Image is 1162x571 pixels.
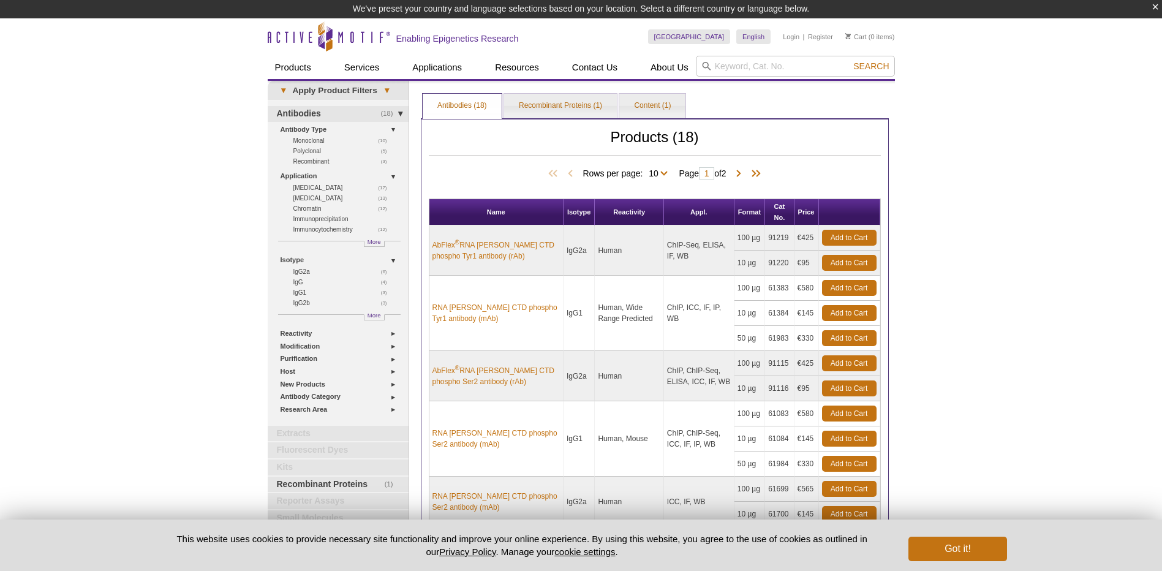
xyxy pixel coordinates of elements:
[429,132,881,156] h2: Products (18)
[765,326,794,351] td: 61983
[664,276,734,351] td: ChIP, ICC, IF, IP, WB
[368,236,381,247] span: More
[845,33,851,39] img: Your Cart
[268,56,319,79] a: Products
[794,376,819,401] td: €95
[794,477,819,502] td: €565
[396,33,519,44] h2: Enabling Epigenetics Research
[765,251,794,276] td: 91220
[381,106,400,122] span: (18)
[268,426,409,442] a: Extracts
[381,267,394,277] span: (6)
[765,301,794,326] td: 61384
[564,225,595,276] td: IgG2a
[281,254,401,267] a: Isotype
[439,546,496,557] a: Privacy Policy
[281,365,401,378] a: Host
[293,203,394,224] a: (12)Chromatin Immunoprecipitation
[293,287,394,298] a: (3)IgG1
[734,401,765,426] td: 100 µg
[850,61,892,72] button: Search
[765,225,794,251] td: 91219
[564,401,595,477] td: IgG1
[432,240,560,262] a: AbFlex®RNA [PERSON_NAME] CTD phospho Tyr1 antibody (rAb)
[368,310,381,320] span: More
[378,135,393,146] span: (10)
[564,168,576,180] span: Previous Page
[664,401,734,477] td: ChIP, ChIP-Seq, ICC, IF, IP, WB
[643,56,696,79] a: About Us
[337,56,387,79] a: Services
[853,61,889,71] span: Search
[822,481,877,497] a: Add to Cart
[268,477,409,493] a: (1)Recombinant Proteins
[908,537,1006,561] button: Got it!
[696,56,895,77] input: Keyword, Cat. No.
[734,276,765,301] td: 100 µg
[765,199,794,225] th: Cat No.
[722,168,726,178] span: 2
[432,365,560,387] a: AbFlex®RNA [PERSON_NAME] CTD phospho Ser2 antibody (rAb)
[293,135,394,146] a: (10)Monoclonal
[281,340,401,353] a: Modification
[378,203,393,214] span: (12)
[822,305,877,321] a: Add to Cart
[734,351,765,376] td: 100 µg
[794,401,819,426] td: €580
[293,267,394,277] a: (6)IgG2a
[803,29,805,44] li: |
[822,255,877,271] a: Add to Cart
[765,376,794,401] td: 91116
[664,199,734,225] th: Appl.
[734,199,765,225] th: Format
[377,85,396,96] span: ▾
[564,351,595,401] td: IgG2a
[268,106,409,122] a: (18)Antibodies
[822,380,877,396] a: Add to Cart
[381,287,394,298] span: (3)
[794,301,819,326] td: €145
[765,426,794,452] td: 61084
[794,351,819,376] td: €425
[734,452,765,477] td: 50 µg
[293,193,394,203] a: (13)[MEDICAL_DATA]
[734,477,765,502] td: 100 µg
[268,510,409,526] a: Small Molecules
[734,251,765,276] td: 10 µg
[565,56,625,79] a: Contact Us
[564,199,595,225] th: Isotype
[664,351,734,401] td: ChIP, ChIP-Seq, ELISA, ICC, IF, WB
[281,378,401,391] a: New Products
[432,491,560,513] a: RNA [PERSON_NAME] CTD phospho Ser2 antibody (mAb)
[794,225,819,251] td: €425
[595,401,663,477] td: Human, Mouse
[734,225,765,251] td: 100 µg
[281,403,401,416] a: Research Area
[281,352,401,365] a: Purification
[381,277,394,287] span: (4)
[156,532,889,558] p: This website uses cookies to provide necessary site functionality and improve your online experie...
[293,183,394,193] a: (17)[MEDICAL_DATA]
[281,123,401,136] a: Antibody Type
[808,32,833,41] a: Register
[845,29,895,44] li: (0 items)
[734,502,765,527] td: 10 µg
[281,327,401,340] a: Reactivity
[364,314,385,320] a: More
[664,225,734,276] td: ChIP-Seq, ELISA, IF, WB
[822,330,877,346] a: Add to Cart
[822,456,877,472] a: Add to Cart
[364,241,385,247] a: More
[378,183,393,193] span: (17)
[794,326,819,351] td: €330
[822,431,877,447] a: Add to Cart
[423,94,502,118] a: Antibodies (18)
[822,506,877,522] a: Add to Cart
[822,280,877,296] a: Add to Cart
[595,351,663,401] td: Human
[381,156,394,167] span: (3)
[293,146,394,156] a: (5)Polyclonal
[765,351,794,376] td: 91115
[734,326,765,351] td: 50 µg
[381,298,394,308] span: (3)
